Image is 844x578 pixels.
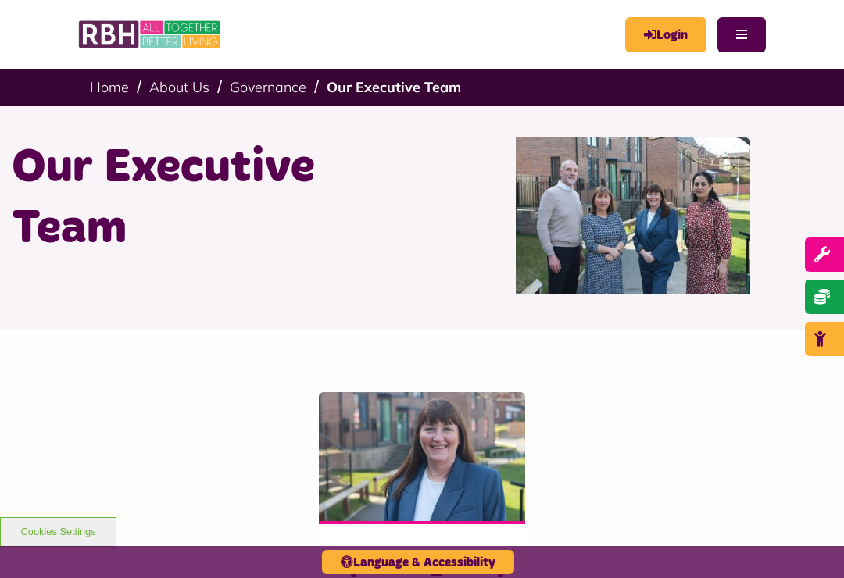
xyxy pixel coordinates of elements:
button: Language & Accessibility [322,550,514,574]
a: About Us [149,78,209,96]
img: RBH Executive Team [516,137,750,294]
img: RBH [78,16,223,53]
iframe: Netcall Web Assistant for live chat [774,508,844,578]
a: Governance [230,78,306,96]
img: Amanda Newton [319,392,524,521]
h1: Our Executive Team [12,137,410,259]
button: Navigation [717,17,766,52]
a: Home [90,78,129,96]
a: Our Executive Team [327,78,461,96]
a: MyRBH [625,17,706,52]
